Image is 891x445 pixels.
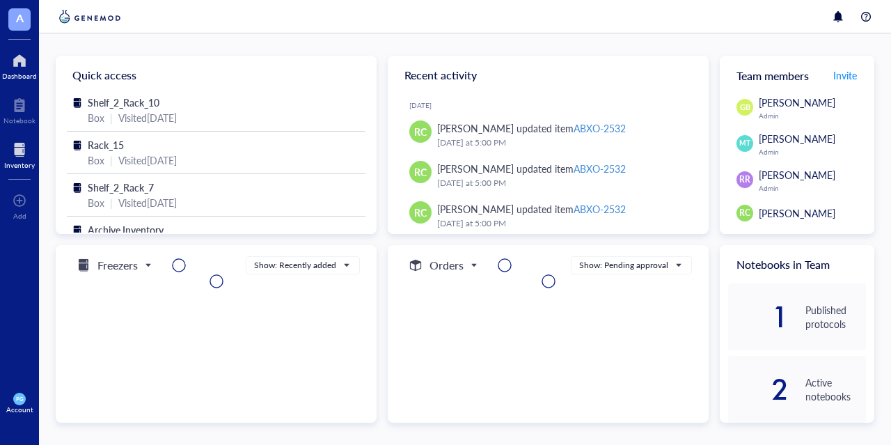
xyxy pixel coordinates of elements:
div: Visited [DATE] [118,110,177,125]
div: | [110,195,113,210]
a: Inventory [4,139,35,169]
div: Dashboard [2,72,37,80]
img: genemod-logo [56,8,124,25]
span: [PERSON_NAME] [759,95,835,109]
span: Invite [833,68,857,82]
span: A [16,9,24,26]
div: Visited [DATE] [118,195,177,210]
span: Shelf_2_Rack_7 [88,180,154,194]
div: Inventory [4,161,35,169]
div: Recent activity [388,56,709,95]
div: [PERSON_NAME] updated item [437,120,626,136]
div: ABXO-2532 [574,162,626,175]
div: Account [6,405,33,414]
div: Box [88,195,104,210]
div: Admin [759,184,866,192]
div: Admin [759,148,866,156]
a: Notebook [3,94,36,125]
div: 1 [728,306,789,328]
span: RC [739,207,750,219]
span: RC [414,124,427,139]
div: | [110,153,113,168]
div: [DATE] at 5:00 PM [437,136,686,150]
div: Active notebooks [805,375,866,403]
span: [PERSON_NAME] [759,132,835,146]
span: Archive Inventory [88,223,164,237]
span: PG [16,396,23,402]
span: RC [414,205,427,220]
div: [PERSON_NAME] updated item [437,201,626,217]
div: Team members [720,56,874,95]
div: Visited [DATE] [118,153,177,168]
div: Show: Pending approval [579,259,668,272]
div: [PERSON_NAME] updated item [437,161,626,176]
div: | [110,110,113,125]
div: Quick access [56,56,377,95]
div: ABXO-2532 [574,202,626,216]
div: 2 [728,378,789,400]
div: [DATE] at 5:00 PM [437,176,686,190]
a: RC[PERSON_NAME] updated itemABXO-2532[DATE] at 5:00 PM [399,196,697,236]
a: Dashboard [2,49,37,80]
div: Published protocols [805,303,866,331]
div: Add [13,212,26,220]
span: [PERSON_NAME] [759,168,835,182]
span: RC [414,164,427,180]
h5: Freezers [97,257,138,274]
div: Box [88,110,104,125]
span: Shelf_2_Rack_10 [88,95,159,109]
div: Admin [759,111,866,120]
a: RC[PERSON_NAME] updated itemABXO-2532[DATE] at 5:00 PM [399,115,697,155]
a: RC[PERSON_NAME] updated itemABXO-2532[DATE] at 5:00 PM [399,155,697,196]
div: Show: Recently added [254,259,336,272]
span: [PERSON_NAME] [759,206,835,220]
h5: Orders [429,257,464,274]
span: MT [739,138,750,148]
div: [DATE] [409,101,697,109]
div: Box [88,153,104,168]
div: Notebooks in Team [720,245,874,283]
div: ABXO-2532 [574,121,626,135]
span: GB [739,102,750,114]
span: Rack_15 [88,138,124,152]
span: RR [739,173,750,186]
div: Notebook [3,116,36,125]
button: Invite [833,64,858,86]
